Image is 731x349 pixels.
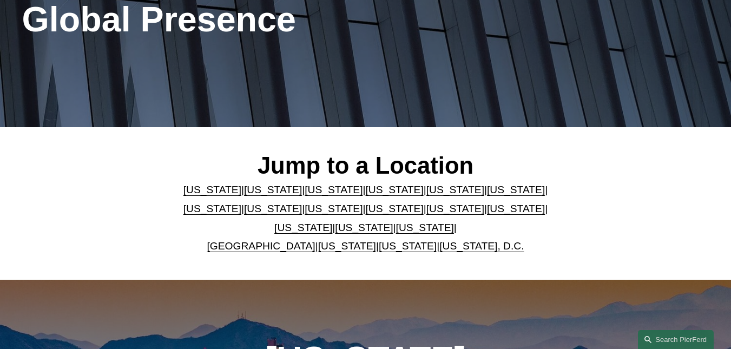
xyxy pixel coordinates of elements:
a: [US_STATE] [244,203,302,214]
a: [US_STATE] [305,203,363,214]
h2: Jump to a Location [165,152,566,180]
a: [US_STATE] [426,184,484,195]
a: [US_STATE] [396,222,454,233]
a: [US_STATE] [183,203,241,214]
a: [US_STATE] [379,240,437,252]
a: Search this site [638,330,714,349]
a: [US_STATE] [426,203,484,214]
a: [US_STATE] [365,203,423,214]
a: [US_STATE] [183,184,241,195]
a: [US_STATE] [318,240,376,252]
a: [US_STATE] [487,203,545,214]
a: [US_STATE] [335,222,393,233]
a: [US_STATE] [305,184,363,195]
p: | | | | | | | | | | | | | | | | | | [165,181,566,256]
a: [GEOGRAPHIC_DATA] [207,240,315,252]
a: [US_STATE] [487,184,545,195]
a: [US_STATE] [274,222,332,233]
a: [US_STATE] [365,184,423,195]
a: [US_STATE] [244,184,302,195]
a: [US_STATE], D.C. [439,240,524,252]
